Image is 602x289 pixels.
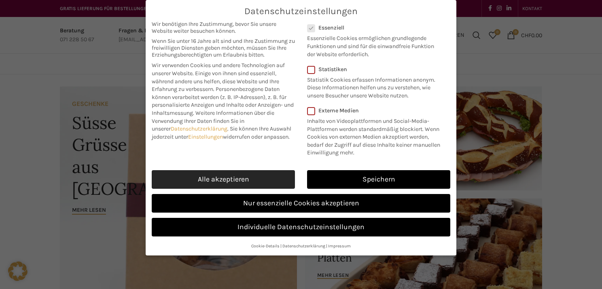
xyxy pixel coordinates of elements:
[152,170,295,189] a: Alle akzeptieren
[171,125,227,132] a: Datenschutzerklärung
[244,6,358,17] span: Datenschutzeinstellungen
[307,170,450,189] a: Speichern
[307,114,445,157] p: Inhalte von Videoplattformen und Social-Media-Plattformen werden standardmäßig blockiert. Wenn Co...
[328,243,351,249] a: Impressum
[188,133,223,140] a: Einstellungen
[307,24,440,31] label: Essenziell
[152,110,274,132] span: Weitere Informationen über die Verwendung Ihrer Daten finden Sie in unserer .
[307,31,440,58] p: Essenzielle Cookies ermöglichen grundlegende Funktionen und sind für die einwandfreie Funktion de...
[307,73,440,100] p: Statistik Cookies erfassen Informationen anonym. Diese Informationen helfen uns zu verstehen, wie...
[152,38,295,58] span: Wenn Sie unter 16 Jahre alt sind und Ihre Zustimmung zu freiwilligen Diensten geben möchten, müss...
[152,62,285,93] span: Wir verwenden Cookies und andere Technologien auf unserer Website. Einige von ihnen sind essenzie...
[251,243,280,249] a: Cookie-Details
[152,194,450,213] a: Nur essenzielle Cookies akzeptieren
[152,218,450,236] a: Individuelle Datenschutzeinstellungen
[307,66,440,73] label: Statistiken
[307,107,445,114] label: Externe Medien
[152,125,291,140] span: Sie können Ihre Auswahl jederzeit unter widerrufen oder anpassen.
[282,243,325,249] a: Datenschutzerklärung
[152,21,295,34] span: Wir benötigen Ihre Zustimmung, bevor Sie unsere Website weiter besuchen können.
[152,86,294,116] span: Personenbezogene Daten können verarbeitet werden (z. B. IP-Adressen), z. B. für personalisierte A...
